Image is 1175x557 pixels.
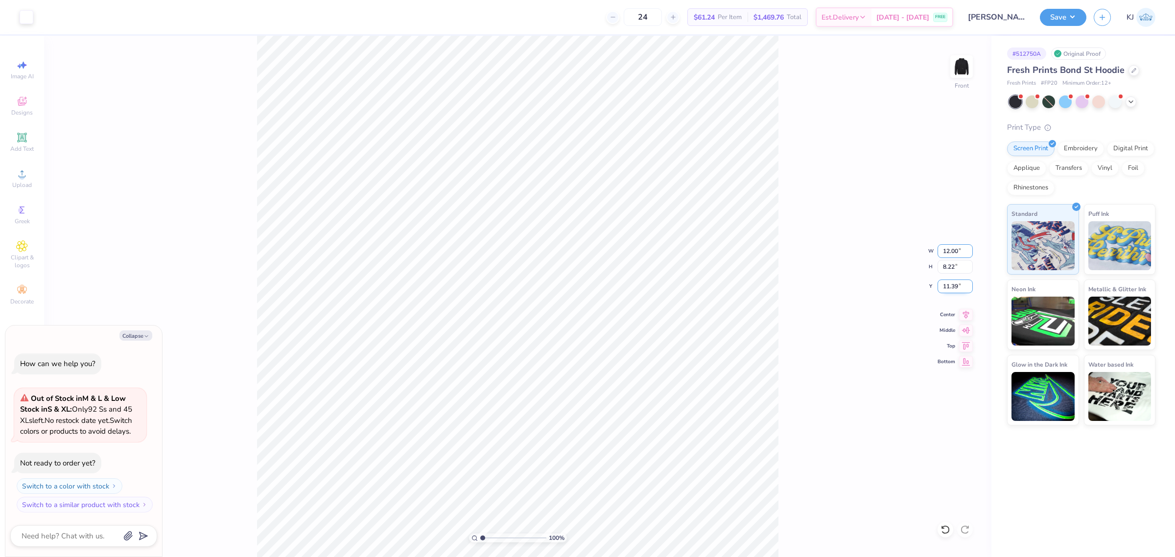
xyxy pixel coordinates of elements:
div: Vinyl [1091,161,1119,176]
span: Total [787,12,801,23]
input: Untitled Design [961,7,1033,27]
span: Center [938,311,955,318]
button: Switch to a color with stock [17,478,122,494]
span: Fresh Prints [1007,79,1036,88]
span: Middle [938,327,955,334]
img: Standard [1011,221,1075,270]
div: Digital Print [1107,141,1154,156]
div: Rhinestones [1007,181,1055,195]
span: KJ [1127,12,1134,23]
span: 100 % [549,534,564,542]
img: Water based Ink [1088,372,1151,421]
span: Top [938,343,955,349]
span: No restock date yet. [45,416,110,425]
span: Clipart & logos [5,254,39,269]
span: FREE [935,14,945,21]
span: [DATE] - [DATE] [876,12,929,23]
span: Per Item [718,12,742,23]
span: Only 92 Ss and 45 XLs left. Switch colors or products to avoid delays. [20,394,132,437]
img: Puff Ink [1088,221,1151,270]
span: Standard [1011,209,1037,219]
div: Original Proof [1051,47,1106,60]
button: Save [1040,9,1086,26]
button: Switch to a similar product with stock [17,497,153,512]
span: Neon Ink [1011,284,1035,294]
img: Kendra Jingco [1136,8,1155,27]
span: Image AI [11,72,34,80]
img: Glow in the Dark Ink [1011,372,1075,421]
a: KJ [1127,8,1155,27]
div: # 512750A [1007,47,1046,60]
img: Neon Ink [1011,297,1075,346]
span: Water based Ink [1088,359,1133,370]
span: Upload [12,181,32,189]
span: $61.24 [694,12,715,23]
div: Foil [1122,161,1145,176]
span: Glow in the Dark Ink [1011,359,1067,370]
div: Transfers [1049,161,1088,176]
div: Not ready to order yet? [20,458,95,468]
button: Collapse [119,330,152,341]
span: Metallic & Glitter Ink [1088,284,1146,294]
span: # FP20 [1041,79,1057,88]
strong: Out of Stock in M & L [31,394,104,403]
span: Puff Ink [1088,209,1109,219]
span: $1,469.76 [753,12,784,23]
span: Fresh Prints Bond St Hoodie [1007,64,1125,76]
div: Front [955,81,969,90]
div: Screen Print [1007,141,1055,156]
span: Est. Delivery [822,12,859,23]
span: Add Text [10,145,34,153]
img: Metallic & Glitter Ink [1088,297,1151,346]
span: Minimum Order: 12 + [1062,79,1111,88]
div: Embroidery [1057,141,1104,156]
input: – – [624,8,662,26]
div: Applique [1007,161,1046,176]
img: Switch to a similar product with stock [141,502,147,508]
span: Designs [11,109,33,116]
span: Greek [15,217,30,225]
div: Print Type [1007,122,1155,133]
img: Switch to a color with stock [111,483,117,489]
div: How can we help you? [20,359,95,369]
img: Front [952,57,971,76]
span: Decorate [10,298,34,305]
span: Bottom [938,358,955,365]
